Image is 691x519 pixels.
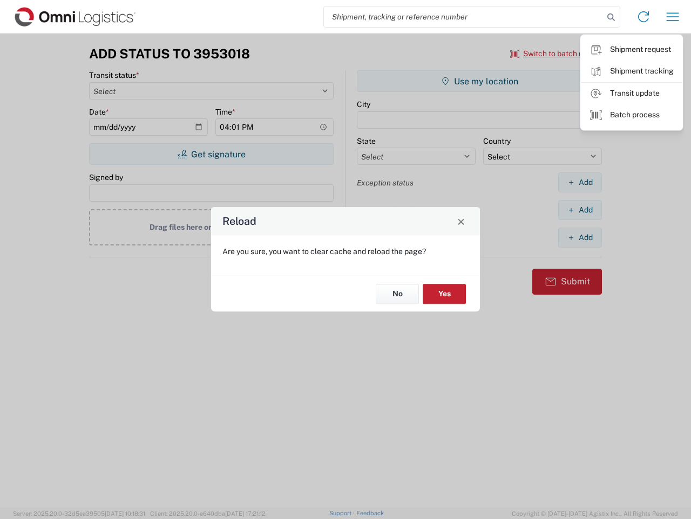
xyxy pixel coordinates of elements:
a: Transit update [581,83,682,104]
input: Shipment, tracking or reference number [324,6,604,27]
a: Shipment request [581,39,682,61]
button: Yes [423,284,466,304]
button: No [376,284,419,304]
a: Shipment tracking [581,61,682,82]
h4: Reload [222,214,256,229]
button: Close [453,214,469,229]
a: Batch process [581,104,682,126]
p: Are you sure, you want to clear cache and reload the page? [222,247,469,256]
